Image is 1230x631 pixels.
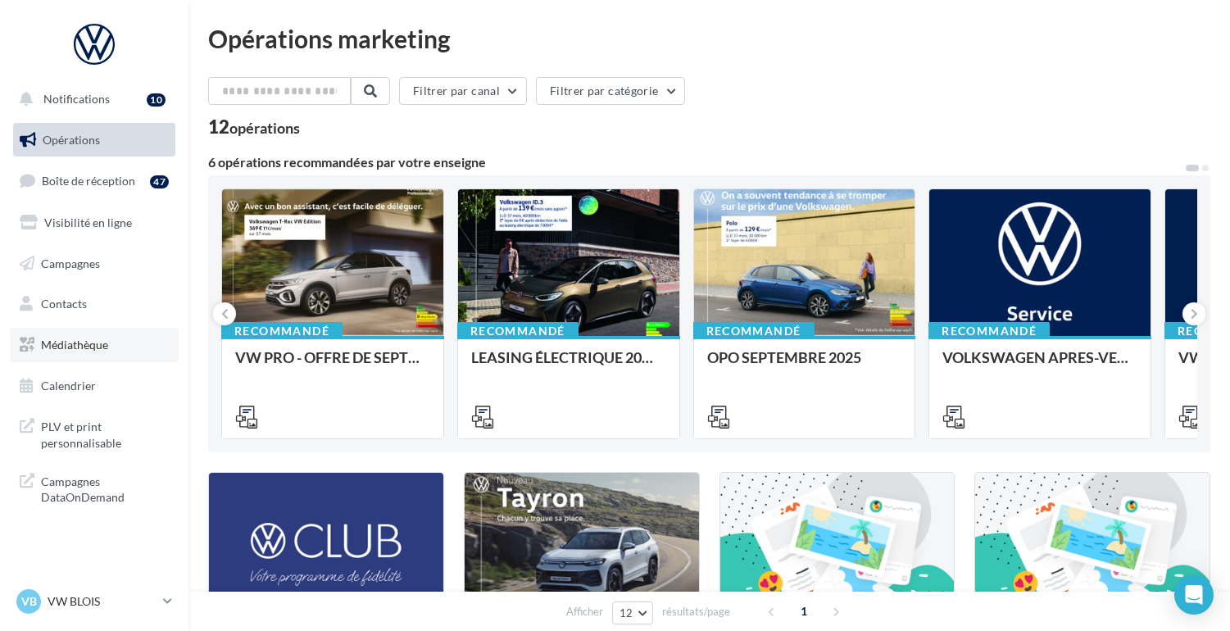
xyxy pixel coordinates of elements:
[10,163,179,198] a: Boîte de réception47
[10,206,179,240] a: Visibilité en ligne
[10,123,179,157] a: Opérations
[41,256,100,270] span: Campagnes
[620,606,633,620] span: 12
[48,593,157,610] p: VW BLOIS
[10,464,179,512] a: Campagnes DataOnDemand
[42,174,135,188] span: Boîte de réception
[150,175,169,188] div: 47
[457,322,579,340] div: Recommandé
[235,349,430,382] div: VW PRO - OFFRE DE SEPTEMBRE 25
[1174,575,1214,615] div: Open Intercom Messenger
[662,604,730,620] span: résultats/page
[612,601,654,624] button: 12
[147,93,166,107] div: 10
[942,349,1137,382] div: VOLKSWAGEN APRES-VENTE
[43,92,110,106] span: Notifications
[566,604,603,620] span: Afficher
[399,77,527,105] button: Filtrer par canal
[44,216,132,229] span: Visibilité en ligne
[10,247,179,281] a: Campagnes
[928,322,1050,340] div: Recommandé
[536,77,685,105] button: Filtrer par catégorie
[41,379,96,393] span: Calendrier
[13,586,175,617] a: VB VW BLOIS
[208,118,300,136] div: 12
[10,287,179,321] a: Contacts
[693,322,815,340] div: Recommandé
[10,369,179,403] a: Calendrier
[208,156,1184,169] div: 6 opérations recommandées par votre enseigne
[41,415,169,451] span: PLV et print personnalisable
[221,322,343,340] div: Recommandé
[471,349,666,382] div: LEASING ÉLECTRIQUE 2025
[707,349,902,382] div: OPO SEPTEMBRE 2025
[43,133,100,147] span: Opérations
[41,470,169,506] span: Campagnes DataOnDemand
[10,409,179,457] a: PLV et print personnalisable
[791,598,817,624] span: 1
[10,82,172,116] button: Notifications 10
[21,593,37,610] span: VB
[229,120,300,135] div: opérations
[41,297,87,311] span: Contacts
[41,338,108,352] span: Médiathèque
[208,26,1210,51] div: Opérations marketing
[10,328,179,362] a: Médiathèque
